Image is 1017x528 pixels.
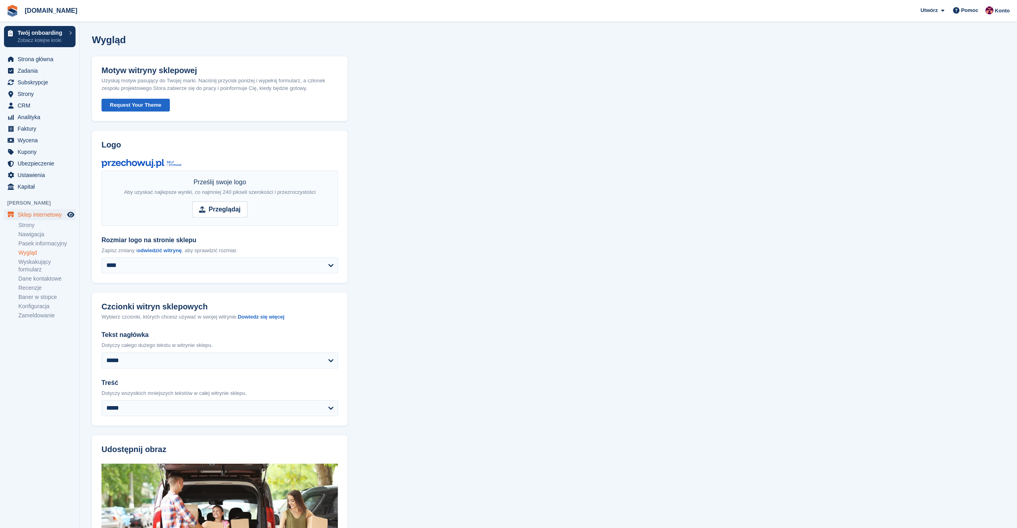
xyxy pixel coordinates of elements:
[4,123,76,134] a: menu
[4,77,76,88] a: menu
[7,199,80,207] span: [PERSON_NAME]
[18,169,66,181] span: Ustawienia
[18,65,66,76] span: Zadania
[102,235,338,245] label: Rozmiar logo na stronie sklepu
[66,210,76,219] a: Podgląd sklepu
[102,247,338,255] p: Zapisz zmiany i , aby sprawdzić rozmiar.
[995,7,1010,15] span: Konto
[18,135,66,146] span: Wycena
[22,4,81,17] a: [DOMAIN_NAME]
[4,169,76,181] a: menu
[18,249,76,257] a: Wygląd
[124,177,316,197] div: Prześlij swoje logo
[102,330,338,340] label: Tekst nagłówka
[18,100,66,111] span: CRM
[18,146,66,157] span: Kupony
[18,293,76,301] a: Baner w stopce
[4,88,76,100] a: menu
[102,302,208,311] h2: Czcionki witryn sklepowych
[4,158,76,169] a: menu
[102,445,338,454] h2: Udostępnij obraz
[985,6,993,14] img: Mateusz Kacwin
[102,159,181,168] img: blue_rgb.png
[961,6,978,14] span: Pomoc
[102,341,338,349] p: Dotyczy całego dużego tekstu w witrynie sklepu.
[92,34,126,45] h1: Wygląd
[18,123,66,134] span: Faktury
[18,77,66,88] span: Subskrypcje
[4,209,76,220] a: menu
[192,201,247,217] input: Przeglądaj
[102,99,170,112] button: Request Your Theme
[4,26,76,47] a: Twój onboarding Zobacz kolejne kroki
[4,146,76,157] a: menu
[102,389,338,397] p: Dotyczy wszystkich mniejszych tekstów w całej witrynie sklepu.
[6,5,18,17] img: stora-icon-8386f47178a22dfd0bd8f6a31ec36ba5ce8667c1dd55bd0f319d3a0aa187defe.svg
[137,247,182,253] a: odwiedzić witrynę
[102,140,338,149] h2: Logo
[102,77,338,92] p: Uzyskaj motyw pasujący do Twojej marki. Naciśnij przycisk poniżej i wypełnij formularz, a członek...
[18,112,66,123] span: Analityka
[4,112,76,123] a: menu
[124,189,316,195] span: Aby uzyskać najlepsze wyniki, co najmniej 240 pikseli szerokości i przezroczystości
[920,6,937,14] span: Utwórz
[18,258,76,273] a: Wyskakujący formularz
[4,100,76,111] a: menu
[18,88,66,100] span: Strony
[18,181,66,192] span: Kapitał
[102,66,197,75] h2: Motyw witryny sklepowej
[209,205,241,214] strong: Przeglądaj
[102,378,338,388] label: Treść
[4,65,76,76] a: menu
[18,275,76,283] a: Dane kontaktowe
[18,209,66,220] span: Sklep internetowy
[18,158,66,169] span: Ubezpieczenie
[4,54,76,65] a: menu
[102,313,338,321] div: Wybierz czcionki, których chcesz używać w swojej witrynie.
[18,30,65,36] p: Twój onboarding
[18,54,66,65] span: Strona główna
[18,303,76,310] a: Konfiguracja
[18,221,76,229] a: Strony
[18,231,76,238] a: Nawigacja
[4,135,76,146] a: menu
[18,312,76,319] a: Zameldowanie
[4,181,76,192] a: menu
[18,284,76,292] a: Recenzje
[238,314,285,320] a: Dowiedz się więcej
[18,37,65,44] p: Zobacz kolejne kroki
[18,240,76,247] a: Pasek informacyjny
